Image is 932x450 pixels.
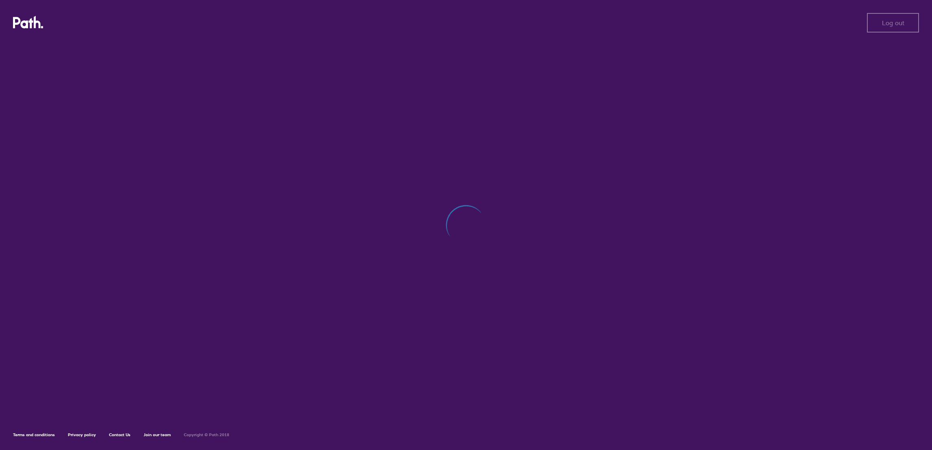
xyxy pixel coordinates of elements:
a: Join our team [144,432,171,437]
a: Contact Us [109,432,131,437]
a: Privacy policy [68,432,96,437]
h6: Copyright © Path 2018 [184,433,229,437]
span: Log out [882,19,904,26]
a: Terms and conditions [13,432,55,437]
button: Log out [867,13,919,33]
